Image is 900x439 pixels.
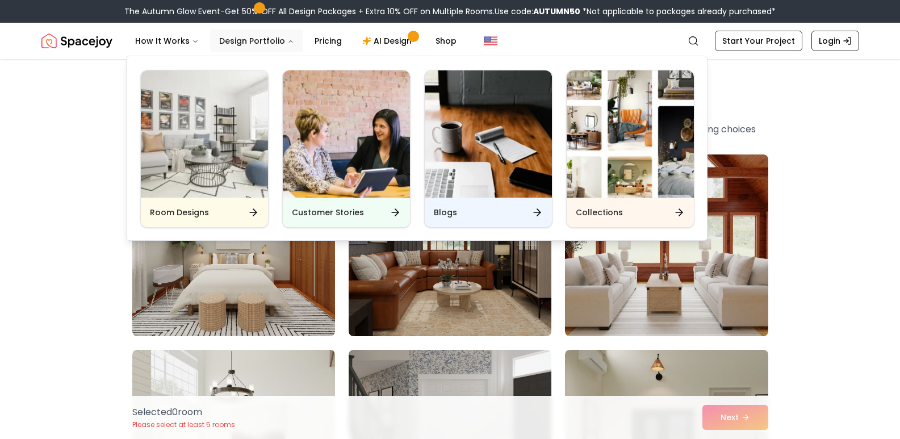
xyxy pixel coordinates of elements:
[126,30,466,52] nav: Main
[566,70,694,228] a: CollectionsCollections
[132,420,235,429] p: Please select at least 5 rooms
[565,154,768,336] img: Room room-3
[127,56,708,241] div: Design Portfolio
[424,70,552,228] a: BlogsBlogs
[484,34,497,48] img: United States
[41,30,112,52] img: Spacejoy Logo
[305,30,351,52] a: Pricing
[210,30,303,52] button: Design Portfolio
[140,70,269,228] a: Room DesignsRoom Designs
[715,31,802,51] a: Start Your Project
[349,154,551,336] img: Room room-2
[434,207,457,218] h6: Blogs
[132,154,335,336] img: Room room-1
[576,207,623,218] h6: Collections
[495,6,580,17] span: Use code:
[533,6,580,17] b: AUTUMN50
[811,31,859,51] a: Login
[567,70,694,198] img: Collections
[141,70,268,198] img: Room Designs
[292,207,364,218] h6: Customer Stories
[132,405,235,419] p: Selected 0 room
[124,6,776,17] div: The Autumn Glow Event-Get 50% OFF All Design Packages + Extra 10% OFF on Multiple Rooms.
[426,30,466,52] a: Shop
[353,30,424,52] a: AI Design
[425,70,552,198] img: Blogs
[41,23,859,59] nav: Global
[41,30,112,52] a: Spacejoy
[283,70,410,198] img: Customer Stories
[580,6,776,17] span: *Not applicable to packages already purchased*
[126,30,208,52] button: How It Works
[282,70,411,228] a: Customer StoriesCustomer Stories
[150,207,209,218] h6: Room Designs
